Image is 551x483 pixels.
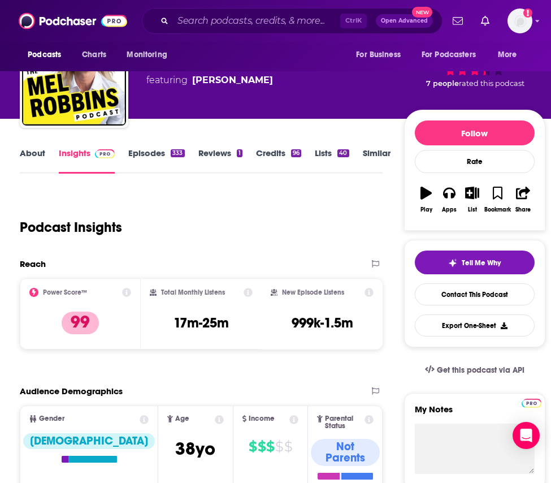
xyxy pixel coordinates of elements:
button: Export One-Sheet [415,314,535,337]
span: Income [249,415,275,422]
button: List [461,179,484,220]
span: For Business [356,47,401,63]
img: Podchaser - Follow, Share and Rate Podcasts [19,10,127,32]
span: $ [258,438,266,456]
span: 7 people [426,79,459,88]
h1: Podcast Insights [20,219,122,236]
a: Charts [75,44,113,66]
div: Open Intercom Messenger [513,422,540,449]
div: Not Parents [311,439,379,466]
div: List [468,206,477,213]
span: and [242,61,260,72]
a: Fitness [260,61,293,72]
img: tell me why sparkle [448,258,457,268]
h2: New Episode Listens [282,288,344,296]
button: tell me why sparkleTell Me Why [415,251,535,274]
span: $ [249,438,257,456]
span: Tell Me Why [462,258,501,268]
a: Show notifications dropdown [476,11,494,31]
span: $ [275,438,283,456]
span: More [498,47,517,63]
span: featuring [146,74,329,87]
button: Share [511,179,535,220]
a: InsightsPodchaser Pro [59,148,115,174]
span: Ctrl K [340,14,367,28]
div: [DEMOGRAPHIC_DATA] [23,433,155,449]
a: Contact This Podcast [415,283,535,305]
span: $ [284,438,292,456]
a: Credits96 [256,148,301,174]
h2: Power Score™ [43,288,87,296]
div: 40 [337,149,349,157]
span: , [209,61,211,72]
h2: Total Monthly Listens [161,288,225,296]
button: Bookmark [484,179,511,220]
h3: 999k-1.5m [292,314,353,331]
button: Open AdvancedNew [376,14,433,28]
img: User Profile [507,8,532,33]
a: Episodes333 [128,148,184,174]
button: Show profile menu [507,8,532,33]
h2: Reach [20,258,46,269]
a: Mel Robbins [192,74,273,87]
div: Apps [442,206,457,213]
span: $ [266,438,274,456]
a: Education [161,61,209,72]
span: Podcasts [28,47,61,63]
a: Similar [363,148,391,174]
span: For Podcasters [422,47,476,63]
span: Monitoring [127,47,167,63]
button: Follow [415,120,535,145]
div: 333 [171,149,184,157]
a: Show notifications dropdown [448,11,467,31]
button: open menu [414,44,492,66]
a: Reviews1 [198,148,242,174]
span: Parental Status [325,415,363,430]
a: Lists40 [315,148,349,174]
input: Search podcasts, credits, & more... [173,12,340,30]
div: An podcast [146,60,329,87]
span: 38 yo [175,438,215,460]
img: Podchaser Pro [522,399,541,408]
button: Apps [437,179,461,220]
img: Podchaser Pro [95,149,115,158]
h2: Audience Demographics [20,386,123,396]
span: Charts [82,47,106,63]
a: Health [211,61,242,72]
button: Play [415,179,438,220]
a: Get this podcast via API [416,356,533,384]
div: Share [515,206,531,213]
h3: 17m-25m [173,314,229,331]
button: open menu [119,44,181,66]
img: The Mel Robbins Podcast [22,21,126,126]
div: 96 [291,149,301,157]
span: Gender [39,415,64,422]
span: New [412,7,432,18]
label: My Notes [415,404,535,424]
div: Bookmark [484,206,511,213]
svg: Add a profile image [523,8,532,18]
span: rated this podcast [459,79,524,88]
div: Search podcasts, credits, & more... [142,8,442,34]
div: Play [420,206,432,213]
a: Pro website [522,397,541,408]
p: 99 [62,312,99,334]
button: open menu [348,44,415,66]
div: Rate [415,150,535,173]
span: Age [175,415,189,422]
button: open menu [490,44,531,66]
span: Get this podcast via API [437,365,524,375]
span: Open Advanced [381,18,428,24]
span: Logged in as LoriBecker [507,8,532,33]
a: About [20,148,45,174]
button: open menu [20,44,76,66]
div: 1 [237,149,242,157]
